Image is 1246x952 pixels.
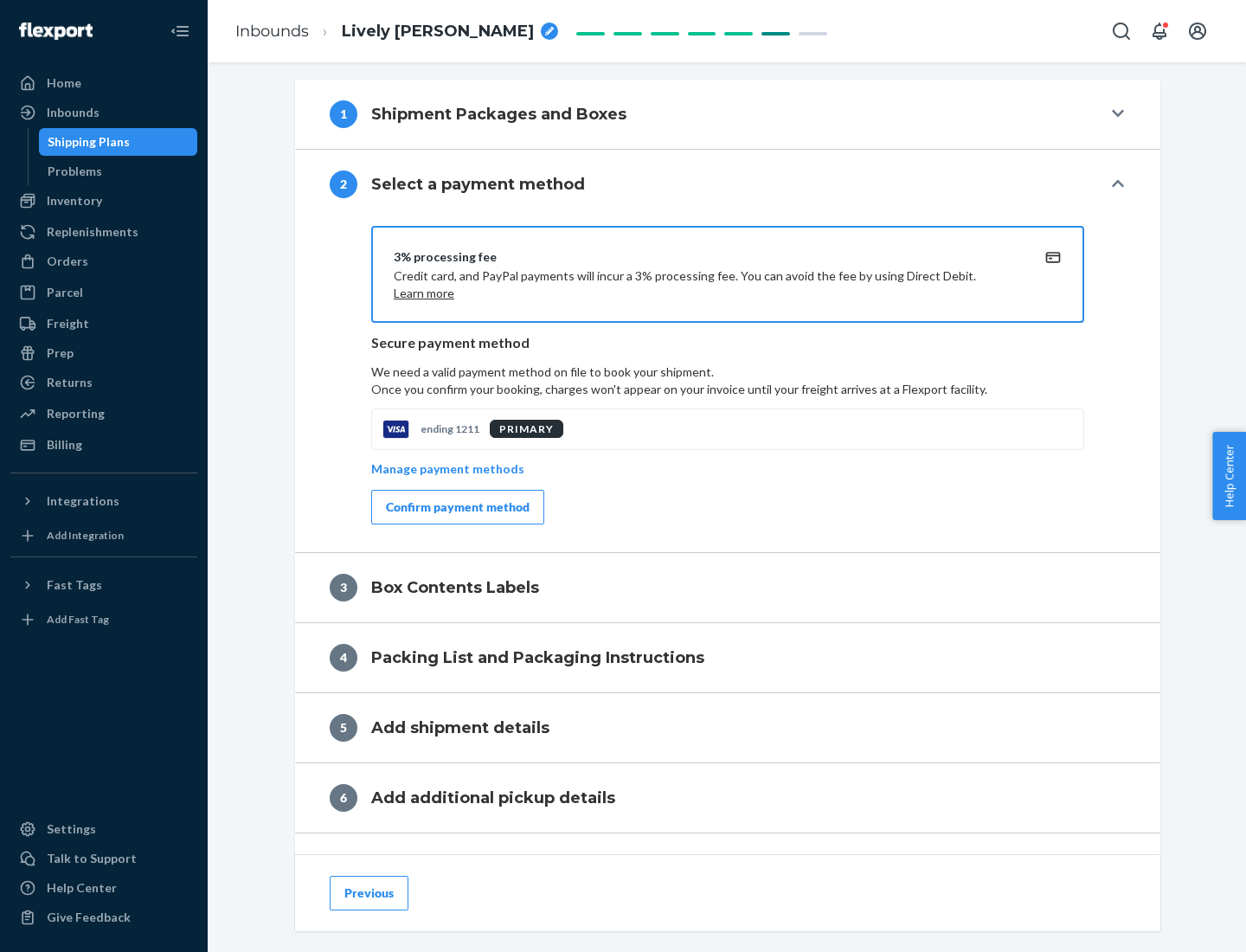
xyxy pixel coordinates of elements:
[330,100,357,128] div: 1
[47,74,81,92] div: Home
[47,528,124,543] div: Add Integration
[371,363,1084,398] p: We need a valid payment method on file to book your shipment.
[371,717,549,739] h4: Add shipment details
[1212,432,1246,520] button: Help Center
[295,763,1160,833] button: 6Add additional pickup details
[490,420,563,438] div: PRIMARY
[47,253,88,270] div: Orders
[48,163,102,180] div: Problems
[10,815,197,843] a: Settings
[10,487,197,515] button: Integrations
[1142,14,1177,48] button: Open notifications
[47,850,137,867] div: Talk to Support
[295,553,1160,622] button: 3Box Contents Labels
[10,248,197,275] a: Orders
[163,14,197,48] button: Close Navigation
[47,284,83,301] div: Parcel
[47,192,102,209] div: Inventory
[10,431,197,459] a: Billing
[10,400,197,428] a: Reporting
[371,333,1084,353] p: Secure payment method
[330,170,357,198] div: 2
[10,571,197,599] button: Fast Tags
[371,460,524,478] p: Manage payment methods
[47,820,96,838] div: Settings
[10,99,197,126] a: Inbounds
[47,374,93,391] div: Returns
[371,646,704,669] h4: Packing List and Packaging Instructions
[19,23,93,40] img: Flexport logo
[222,6,572,57] ol: breadcrumbs
[10,218,197,246] a: Replenishments
[295,623,1160,692] button: 4Packing List and Packaging Instructions
[47,223,138,241] div: Replenishments
[371,787,615,809] h4: Add additional pickup details
[10,279,197,306] a: Parcel
[371,490,544,524] button: Confirm payment method
[371,173,585,196] h4: Select a payment method
[330,876,408,910] button: Previous
[10,874,197,902] a: Help Center
[39,158,198,185] a: Problems
[295,150,1160,219] button: 2Select a payment method
[235,22,309,41] a: Inbounds
[371,103,626,125] h4: Shipment Packages and Boxes
[39,128,198,156] a: Shipping Plans
[47,576,102,594] div: Fast Tags
[10,606,197,634] a: Add Fast Tag
[10,187,197,215] a: Inventory
[386,499,530,516] div: Confirm payment method
[1180,14,1215,48] button: Open account menu
[394,285,454,302] button: Learn more
[10,845,197,872] a: Talk to Support
[47,612,109,627] div: Add Fast Tag
[371,576,539,599] h4: Box Contents Labels
[421,421,479,436] p: ending 1211
[342,21,534,43] span: Lively Witty Barb
[48,133,130,151] div: Shipping Plans
[330,714,357,742] div: 5
[10,310,197,338] a: Freight
[330,644,357,672] div: 4
[10,369,197,396] a: Returns
[47,104,100,121] div: Inbounds
[394,267,1020,302] p: Credit card, and PayPal payments will incur a 3% processing fee. You can avoid the fee by using D...
[1104,14,1139,48] button: Open Search Box
[295,693,1160,762] button: 5Add shipment details
[330,574,357,601] div: 3
[47,909,131,926] div: Give Feedback
[295,833,1160,903] button: 7Shipping Quote
[10,522,197,550] a: Add Integration
[47,315,89,332] div: Freight
[47,344,74,362] div: Prep
[330,784,357,812] div: 6
[47,492,119,510] div: Integrations
[295,80,1160,149] button: 1Shipment Packages and Boxes
[10,339,197,367] a: Prep
[371,381,1084,398] p: Once you confirm your booking, charges won't appear on your invoice until your freight arrives at...
[394,248,1020,266] div: 3% processing fee
[47,405,105,422] div: Reporting
[10,904,197,931] button: Give Feedback
[47,436,82,453] div: Billing
[47,879,117,897] div: Help Center
[10,69,197,97] a: Home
